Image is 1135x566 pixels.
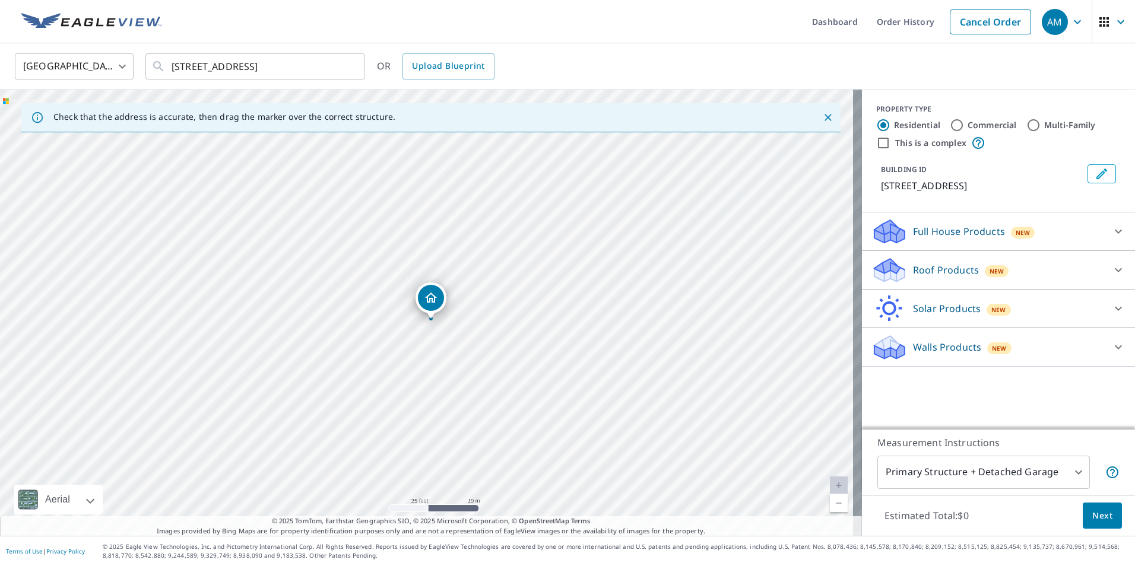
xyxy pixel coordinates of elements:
[871,294,1126,323] div: Solar ProductsNew
[6,547,43,555] a: Terms of Use
[968,119,1017,131] label: Commercial
[1044,119,1096,131] label: Multi-Family
[1083,503,1122,529] button: Next
[6,548,85,555] p: |
[950,9,1031,34] a: Cancel Order
[571,516,591,525] a: Terms
[990,266,1004,276] span: New
[913,263,979,277] p: Roof Products
[881,179,1083,193] p: [STREET_ADDRESS]
[913,301,981,316] p: Solar Products
[1042,9,1068,35] div: AM
[21,13,161,31] img: EV Logo
[272,516,591,526] span: © 2025 TomTom, Earthstar Geographics SIO, © 2025 Microsoft Corporation, ©
[992,344,1007,353] span: New
[416,282,446,319] div: Dropped pin, building 1, Residential property, 1404 Old Harrods Creek Rd Louisville, KY 40223
[913,224,1005,239] p: Full House Products
[877,456,1090,489] div: Primary Structure + Detached Garage
[830,494,848,512] a: Current Level 20, Zoom Out
[412,59,484,74] span: Upload Blueprint
[913,340,981,354] p: Walls Products
[877,435,1120,450] p: Measurement Instructions
[46,547,85,555] a: Privacy Policy
[14,485,103,514] div: Aerial
[820,110,836,125] button: Close
[103,542,1129,560] p: © 2025 Eagle View Technologies, Inc. and Pictometry International Corp. All Rights Reserved. Repo...
[53,112,395,122] p: Check that the address is accurate, then drag the marker over the correct structure.
[377,53,494,80] div: OR
[894,119,940,131] label: Residential
[15,50,134,83] div: [GEOGRAPHIC_DATA]
[881,164,927,174] p: BUILDING ID
[1092,508,1112,523] span: Next
[1088,164,1116,183] button: Edit building 1
[871,256,1126,284] div: Roof ProductsNew
[871,333,1126,361] div: Walls ProductsNew
[830,476,848,494] a: Current Level 20, Zoom In Disabled
[991,305,1006,314] span: New
[895,137,966,149] label: This is a complex
[871,217,1126,246] div: Full House ProductsNew
[1016,228,1031,237] span: New
[172,50,341,83] input: Search by address or latitude-longitude
[1105,465,1120,479] span: Your report will include the primary structure and a detached garage if one exists.
[402,53,494,80] a: Upload Blueprint
[519,516,569,525] a: OpenStreetMap
[875,503,978,529] p: Estimated Total: $0
[876,104,1121,115] div: PROPERTY TYPE
[42,485,74,514] div: Aerial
